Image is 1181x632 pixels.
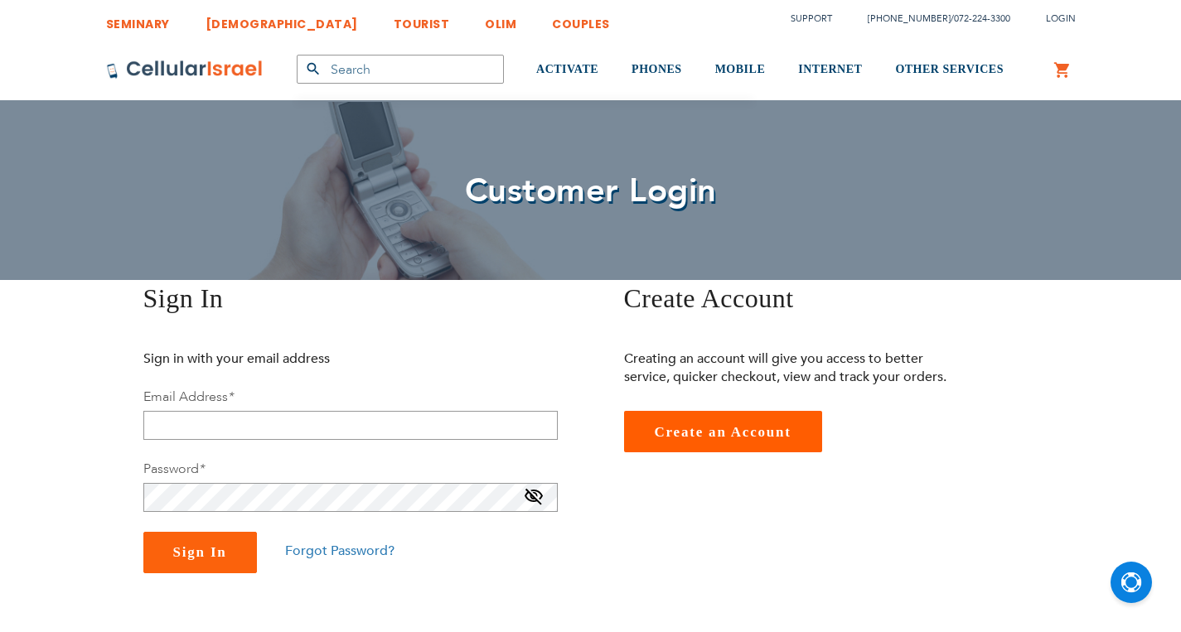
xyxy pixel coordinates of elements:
[868,12,951,25] a: [PHONE_NUMBER]
[798,39,862,101] a: INTERNET
[954,12,1010,25] a: 072-224-3300
[206,4,358,35] a: [DEMOGRAPHIC_DATA]
[624,283,794,313] span: Create Account
[798,63,862,75] span: INTERNET
[536,39,598,101] a: ACTIVATE
[297,55,504,84] input: Search
[143,350,479,368] p: Sign in with your email address
[143,460,205,478] label: Password
[106,60,264,80] img: Cellular Israel Logo
[485,4,516,35] a: OLIM
[143,411,558,440] input: Email
[851,7,1010,31] li: /
[632,63,682,75] span: PHONES
[173,544,227,560] span: Sign In
[536,63,598,75] span: ACTIVATE
[895,63,1004,75] span: OTHER SERVICES
[394,4,450,35] a: TOURIST
[1046,12,1076,25] span: Login
[655,424,791,440] span: Create an Account
[624,411,822,452] a: Create an Account
[895,39,1004,101] a: OTHER SERVICES
[143,532,257,573] button: Sign In
[465,168,717,214] span: Customer Login
[106,4,170,35] a: SEMINARY
[715,39,766,101] a: MOBILE
[143,388,234,406] label: Email Address
[143,283,224,313] span: Sign In
[624,350,960,386] p: Creating an account will give you access to better service, quicker checkout, view and track your...
[715,63,766,75] span: MOBILE
[552,4,610,35] a: COUPLES
[791,12,832,25] a: Support
[285,542,394,560] a: Forgot Password?
[632,39,682,101] a: PHONES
